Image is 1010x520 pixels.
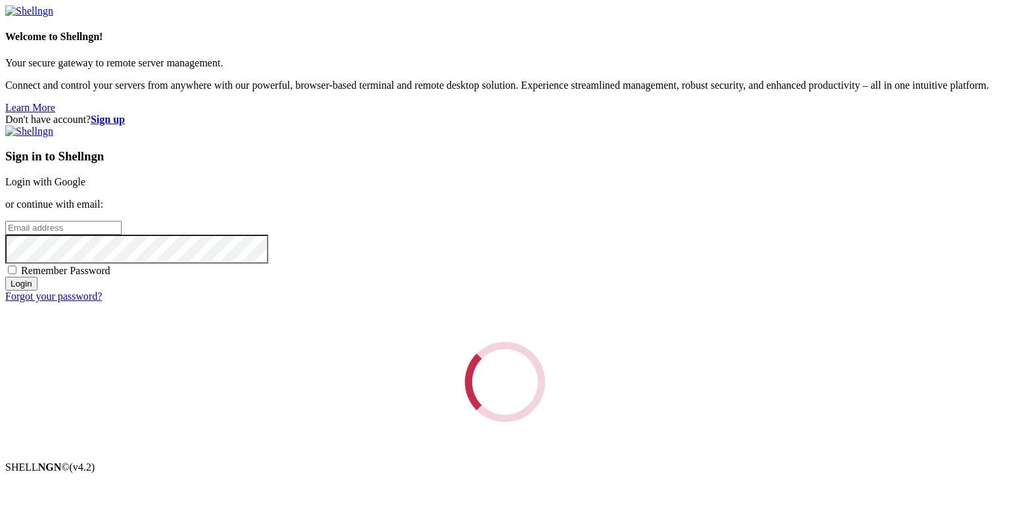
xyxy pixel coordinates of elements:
[91,114,125,125] a: Sign up
[5,277,37,291] input: Login
[5,114,1005,126] div: Don't have account?
[465,342,545,422] div: Loading...
[5,126,53,137] img: Shellngn
[5,80,1005,91] p: Connect and control your servers from anywhere with our powerful, browser-based terminal and remo...
[5,461,95,473] span: SHELL ©
[5,176,85,187] a: Login with Google
[70,461,95,473] span: 4.2.0
[5,199,1005,210] p: or continue with email:
[5,5,53,17] img: Shellngn
[5,149,1005,164] h3: Sign in to Shellngn
[5,57,1005,69] p: Your secure gateway to remote server management.
[5,102,55,113] a: Learn More
[38,461,62,473] b: NGN
[8,266,16,274] input: Remember Password
[5,31,1005,43] h4: Welcome to Shellngn!
[5,221,122,235] input: Email address
[5,291,102,302] a: Forgot your password?
[21,265,110,276] span: Remember Password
